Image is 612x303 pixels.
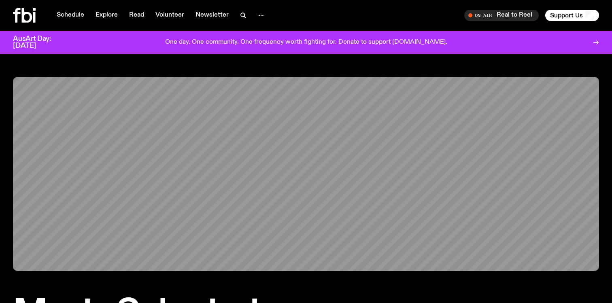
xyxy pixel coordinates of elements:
[151,10,189,21] a: Volunteer
[550,12,583,19] span: Support Us
[13,36,65,49] h3: AusArt Day: [DATE]
[464,10,539,21] button: On AirReal to Reel
[165,39,447,46] p: One day. One community. One frequency worth fighting for. Donate to support [DOMAIN_NAME].
[124,10,149,21] a: Read
[191,10,234,21] a: Newsletter
[52,10,89,21] a: Schedule
[91,10,123,21] a: Explore
[545,10,599,21] button: Support Us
